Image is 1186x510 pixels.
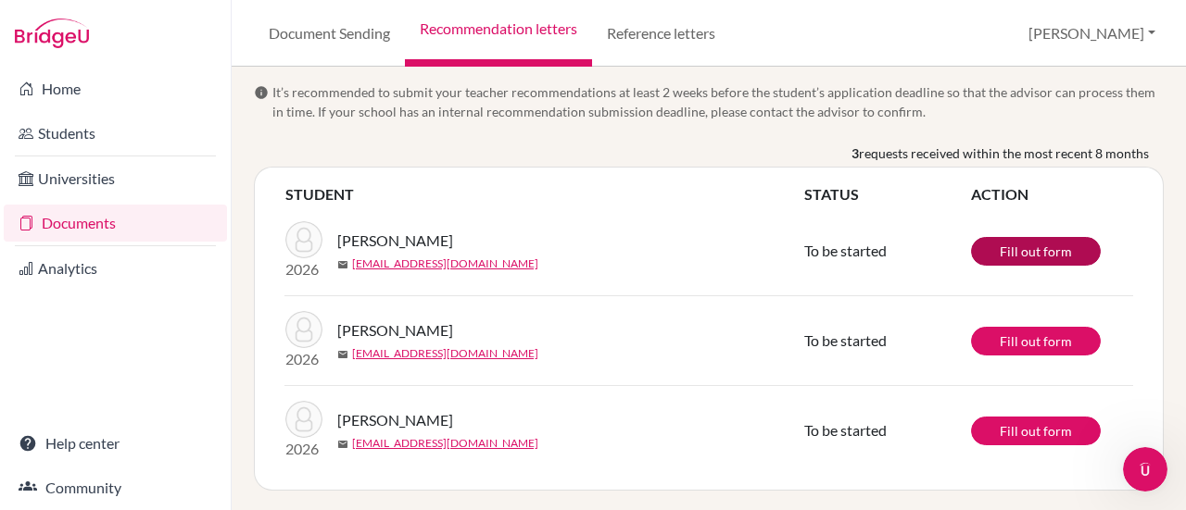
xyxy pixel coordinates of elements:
[285,348,322,370] p: 2026
[859,143,1149,163] span: requests received within the most recent 8 months
[4,115,227,152] a: Students
[804,421,887,439] span: To be started
[971,417,1101,445] a: Fill out form
[285,258,322,280] p: 2026
[4,425,227,462] a: Help center
[970,182,1133,206] th: ACTION
[352,435,538,452] a: [EMAIL_ADDRESS][DOMAIN_NAME]
[4,160,227,197] a: Universities
[285,311,322,348] img: Paiva, Pedro
[284,182,803,206] th: STUDENT
[285,401,322,438] img: Paiva, Pedro
[4,469,227,506] a: Community
[285,438,322,460] p: 2026
[337,319,453,342] span: [PERSON_NAME]
[803,182,970,206] th: STATUS
[804,242,887,259] span: To be started
[4,70,227,107] a: Home
[337,439,348,450] span: mail
[337,230,453,252] span: [PERSON_NAME]
[971,327,1101,355] a: Fill out form
[1123,447,1167,491] iframe: Intercom live chat
[852,143,859,163] b: 3
[804,331,887,349] span: To be started
[272,82,1164,121] span: It’s recommended to submit your teacher recommendations at least 2 weeks before the student’s app...
[337,409,453,431] span: [PERSON_NAME]
[285,221,322,258] img: Paiva, Pedro
[4,250,227,287] a: Analytics
[971,237,1101,266] a: Fill out form
[337,259,348,270] span: mail
[337,349,348,360] span: mail
[15,19,89,48] img: Bridge-U
[352,255,538,272] a: [EMAIL_ADDRESS][DOMAIN_NAME]
[352,345,538,362] a: [EMAIL_ADDRESS][DOMAIN_NAME]
[1020,16,1164,51] button: [PERSON_NAME]
[4,205,227,242] a: Documents
[254,85,269,100] span: info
